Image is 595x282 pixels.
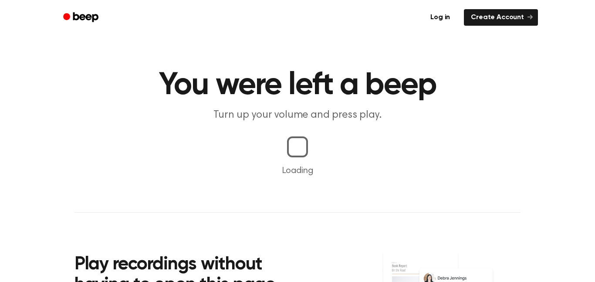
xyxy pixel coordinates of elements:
p: Turn up your volume and press play. [130,108,465,122]
h1: You were left a beep [74,70,521,101]
a: Log in [422,7,459,27]
a: Beep [57,9,106,26]
a: Create Account [464,9,538,26]
p: Loading [10,164,585,177]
